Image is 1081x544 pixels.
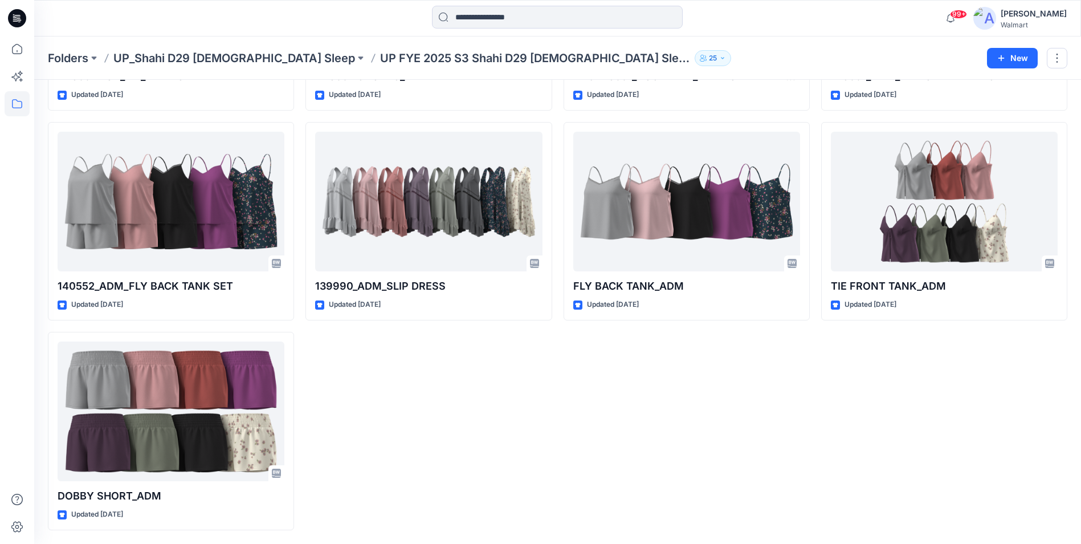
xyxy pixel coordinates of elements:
[315,132,542,271] a: 139990_ADM_SLIP DRESS
[831,278,1058,294] p: TIE FRONT TANK_ADM
[58,488,284,504] p: DOBBY SHORT_ADM
[58,278,284,294] p: 140552_ADM_FLY BACK TANK SET
[950,10,967,19] span: 99+
[709,52,717,64] p: 25
[58,342,284,481] a: DOBBY SHORT_ADM
[71,89,123,101] p: Updated [DATE]
[573,278,800,294] p: FLY BACK TANK_ADM
[695,50,731,66] button: 25
[58,132,284,271] a: 140552_ADM_FLY BACK TANK SET
[831,132,1058,271] a: TIE FRONT TANK_ADM
[1001,7,1067,21] div: [PERSON_NAME]
[845,89,896,101] p: Updated [DATE]
[71,509,123,521] p: Updated [DATE]
[48,50,88,66] a: Folders
[973,7,996,30] img: avatar
[329,299,381,311] p: Updated [DATE]
[587,89,639,101] p: Updated [DATE]
[845,299,896,311] p: Updated [DATE]
[987,48,1038,68] button: New
[573,132,800,271] a: FLY BACK TANK_ADM
[380,50,690,66] p: UP FYE 2025 S3 Shahi D29 [DEMOGRAPHIC_DATA] Sleep
[71,299,123,311] p: Updated [DATE]
[113,50,355,66] a: UP_Shahi D29 [DEMOGRAPHIC_DATA] Sleep
[315,278,542,294] p: 139990_ADM_SLIP DRESS
[587,299,639,311] p: Updated [DATE]
[1001,21,1067,29] div: Walmart
[329,89,381,101] p: Updated [DATE]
